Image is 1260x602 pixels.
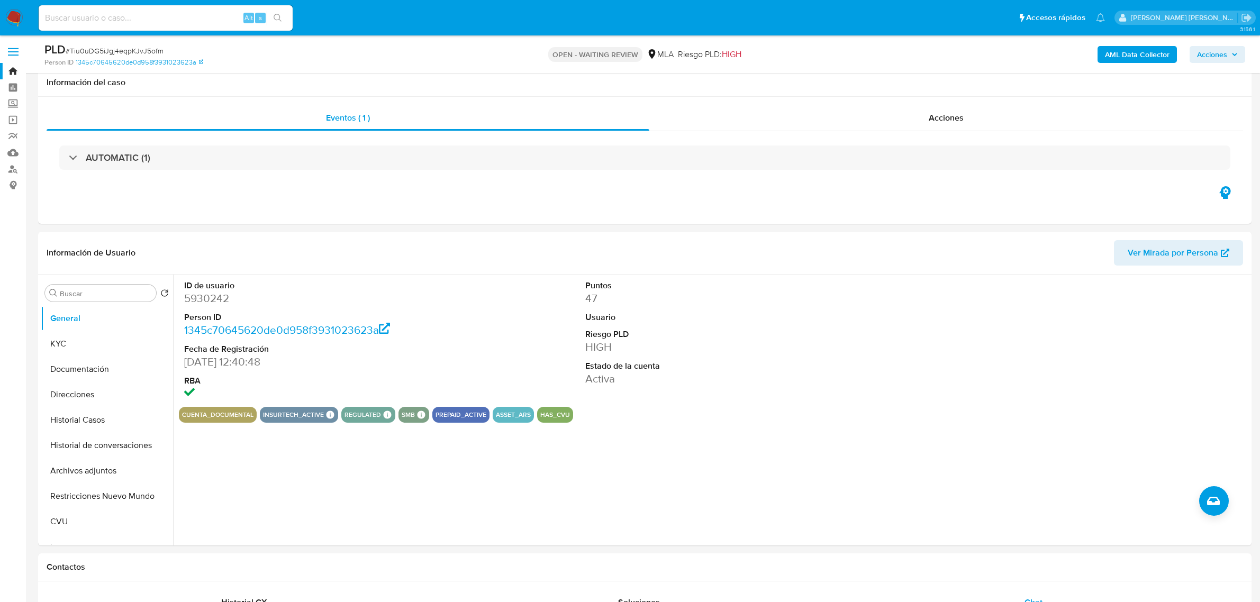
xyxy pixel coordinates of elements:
span: Eventos ( 1 ) [326,112,370,124]
a: Notificaciones [1096,13,1105,22]
h3: AUTOMATIC (1) [86,152,150,163]
button: Ver Mirada por Persona [1114,240,1243,266]
button: Documentación [41,357,173,382]
p: mayra.pernia@mercadolibre.com [1131,13,1238,23]
span: Accesos rápidos [1026,12,1085,23]
span: s [259,13,262,23]
div: MLA [647,49,674,60]
dt: Puntos [585,280,842,291]
button: has_cvu [540,413,570,417]
dt: Usuario [585,312,842,323]
span: # Tiu0uDG5iJgj4eqpKJvJ5ofm [66,45,164,56]
dd: 5930242 [184,291,441,306]
dt: Person ID [184,312,441,323]
p: OPEN - WAITING REVIEW [548,47,642,62]
dd: 47 [585,291,842,306]
span: Ver Mirada por Persona [1128,240,1218,266]
dt: Riesgo PLD [585,329,842,340]
dd: HIGH [585,340,842,354]
h1: Información de Usuario [47,248,135,258]
div: AUTOMATIC (1) [59,145,1230,170]
dt: Fecha de Registración [184,343,441,355]
button: Direcciones [41,382,173,407]
button: asset_ars [496,413,531,417]
button: Acciones [1190,46,1245,63]
button: Historial Casos [41,407,173,433]
span: HIGH [722,48,741,60]
dd: [DATE] 12:40:48 [184,354,441,369]
span: Riesgo PLD: [678,49,741,60]
button: cuenta_documental [182,413,253,417]
a: Salir [1241,12,1252,23]
a: 1345c70645620de0d958f3931023623a [76,58,203,67]
h1: Información del caso [47,77,1243,88]
span: Alt [244,13,253,23]
input: Buscar [60,289,152,298]
b: Person ID [44,58,74,67]
button: Items [41,534,173,560]
b: AML Data Collector [1105,46,1170,63]
button: Archivos adjuntos [41,458,173,484]
h1: Contactos [47,562,1243,572]
span: Acciones [929,112,964,124]
input: Buscar usuario o caso... [39,11,293,25]
a: 1345c70645620de0d958f3931023623a [184,322,390,338]
dt: RBA [184,375,441,387]
button: prepaid_active [436,413,486,417]
button: General [41,306,173,331]
dd: Activa [585,371,842,386]
button: Volver al orden por defecto [160,289,169,300]
dt: Estado de la cuenta [585,360,842,372]
span: Acciones [1197,46,1227,63]
button: AML Data Collector [1098,46,1177,63]
button: CVU [41,509,173,534]
b: PLD [44,41,66,58]
button: Historial de conversaciones [41,433,173,458]
button: Restricciones Nuevo Mundo [41,484,173,509]
button: insurtech_active [263,413,324,417]
button: search-icon [267,11,288,25]
button: regulated [345,413,381,417]
button: KYC [41,331,173,357]
button: Buscar [49,289,58,297]
dt: ID de usuario [184,280,441,291]
button: smb [402,413,415,417]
